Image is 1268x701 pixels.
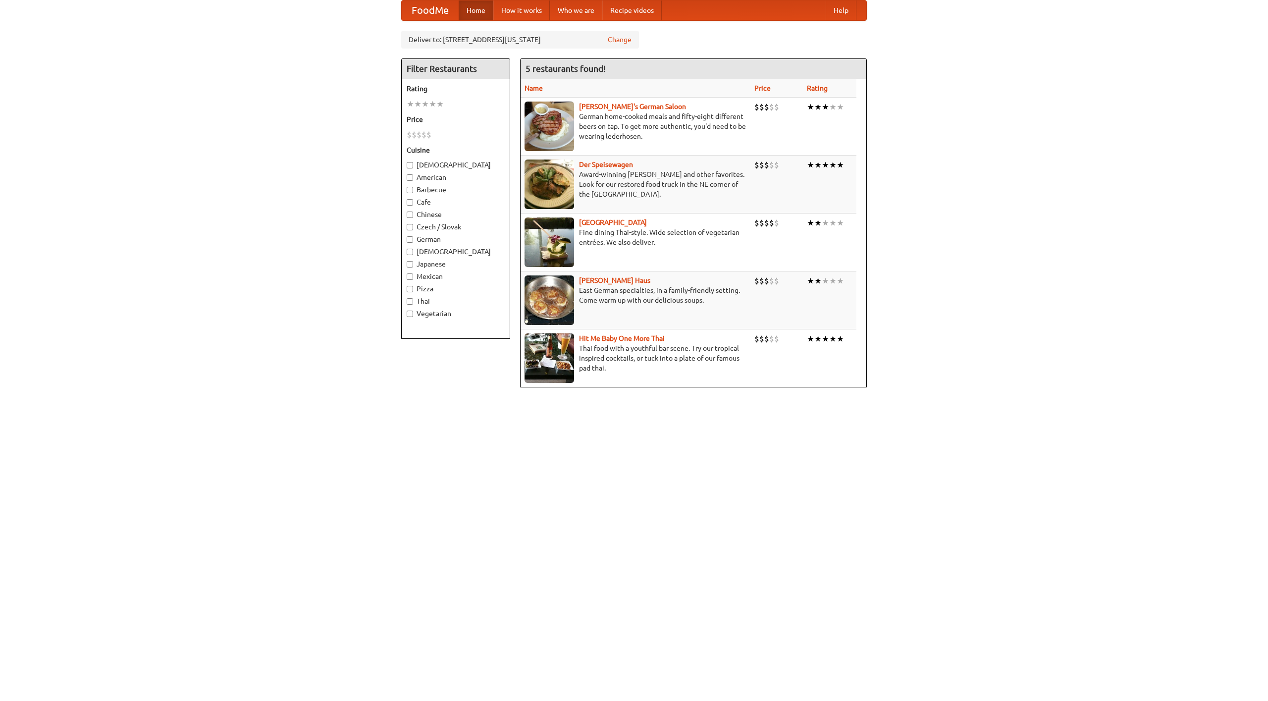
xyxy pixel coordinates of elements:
li: ★ [429,99,436,109]
li: $ [754,217,759,228]
li: $ [769,275,774,286]
input: [DEMOGRAPHIC_DATA] [407,249,413,255]
li: ★ [814,102,822,112]
label: German [407,234,505,244]
li: ★ [837,275,844,286]
input: Barbecue [407,187,413,193]
li: ★ [822,160,829,170]
li: $ [764,333,769,344]
li: $ [422,129,426,140]
h5: Cuisine [407,145,505,155]
input: Chinese [407,212,413,218]
a: Change [608,35,632,45]
label: Mexican [407,271,505,281]
li: $ [759,275,764,286]
li: $ [769,217,774,228]
li: $ [754,102,759,112]
input: Mexican [407,273,413,280]
li: ★ [837,102,844,112]
label: American [407,172,505,182]
li: $ [764,160,769,170]
label: [DEMOGRAPHIC_DATA] [407,160,505,170]
li: $ [754,333,759,344]
li: ★ [814,160,822,170]
p: Fine dining Thai-style. Wide selection of vegetarian entrées. We also deliver. [525,227,746,247]
input: [DEMOGRAPHIC_DATA] [407,162,413,168]
a: [GEOGRAPHIC_DATA] [579,218,647,226]
li: ★ [436,99,444,109]
li: $ [759,102,764,112]
li: $ [759,160,764,170]
li: ★ [837,217,844,228]
li: ★ [822,217,829,228]
li: ★ [829,217,837,228]
ng-pluralize: 5 restaurants found! [526,64,606,73]
input: Japanese [407,261,413,268]
li: ★ [807,275,814,286]
a: Price [754,84,771,92]
label: Czech / Slovak [407,222,505,232]
a: [PERSON_NAME] Haus [579,276,650,284]
li: ★ [807,333,814,344]
li: $ [426,129,431,140]
li: $ [774,102,779,112]
a: Der Speisewagen [579,161,633,168]
li: $ [764,102,769,112]
li: $ [759,333,764,344]
p: German home-cooked meals and fifty-eight different beers on tap. To get more authentic, you'd nee... [525,111,746,141]
li: ★ [822,102,829,112]
a: Name [525,84,543,92]
li: $ [764,217,769,228]
li: $ [774,333,779,344]
input: Vegetarian [407,311,413,317]
li: $ [769,333,774,344]
input: American [407,174,413,181]
li: $ [774,160,779,170]
li: $ [774,217,779,228]
li: $ [754,275,759,286]
h5: Price [407,114,505,124]
p: Thai food with a youthful bar scene. Try our tropical inspired cocktails, or tuck into a plate of... [525,343,746,373]
li: $ [417,129,422,140]
img: kohlhaus.jpg [525,275,574,325]
label: Japanese [407,259,505,269]
li: ★ [837,160,844,170]
input: Pizza [407,286,413,292]
label: Cafe [407,197,505,207]
a: Hit Me Baby One More Thai [579,334,665,342]
li: $ [754,160,759,170]
a: Recipe videos [602,0,662,20]
li: ★ [814,333,822,344]
li: ★ [814,217,822,228]
label: Pizza [407,284,505,294]
li: $ [769,102,774,112]
a: Who we are [550,0,602,20]
li: ★ [414,99,422,109]
li: $ [774,275,779,286]
li: $ [407,129,412,140]
li: $ [759,217,764,228]
label: Barbecue [407,185,505,195]
a: Rating [807,84,828,92]
h5: Rating [407,84,505,94]
li: ★ [814,275,822,286]
img: babythai.jpg [525,333,574,383]
input: Cafe [407,199,413,206]
li: ★ [807,217,814,228]
li: ★ [829,275,837,286]
input: Thai [407,298,413,305]
label: Vegetarian [407,309,505,319]
li: ★ [822,275,829,286]
img: speisewagen.jpg [525,160,574,209]
img: esthers.jpg [525,102,574,151]
a: Help [826,0,856,20]
label: Chinese [407,210,505,219]
a: Home [459,0,493,20]
li: ★ [807,102,814,112]
input: German [407,236,413,243]
li: ★ [407,99,414,109]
